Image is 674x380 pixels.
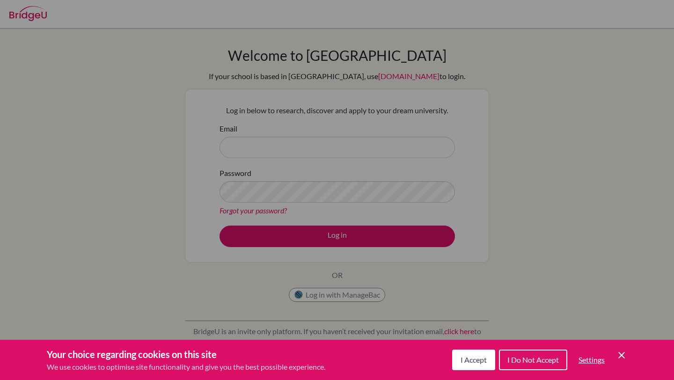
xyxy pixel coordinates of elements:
button: Settings [571,351,612,369]
span: I Do Not Accept [507,355,559,364]
button: I Do Not Accept [499,350,567,370]
p: We use cookies to optimise site functionality and give you the best possible experience. [47,361,325,373]
span: I Accept [461,355,487,364]
button: Save and close [616,350,627,361]
h3: Your choice regarding cookies on this site [47,347,325,361]
button: I Accept [452,350,495,370]
span: Settings [579,355,605,364]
